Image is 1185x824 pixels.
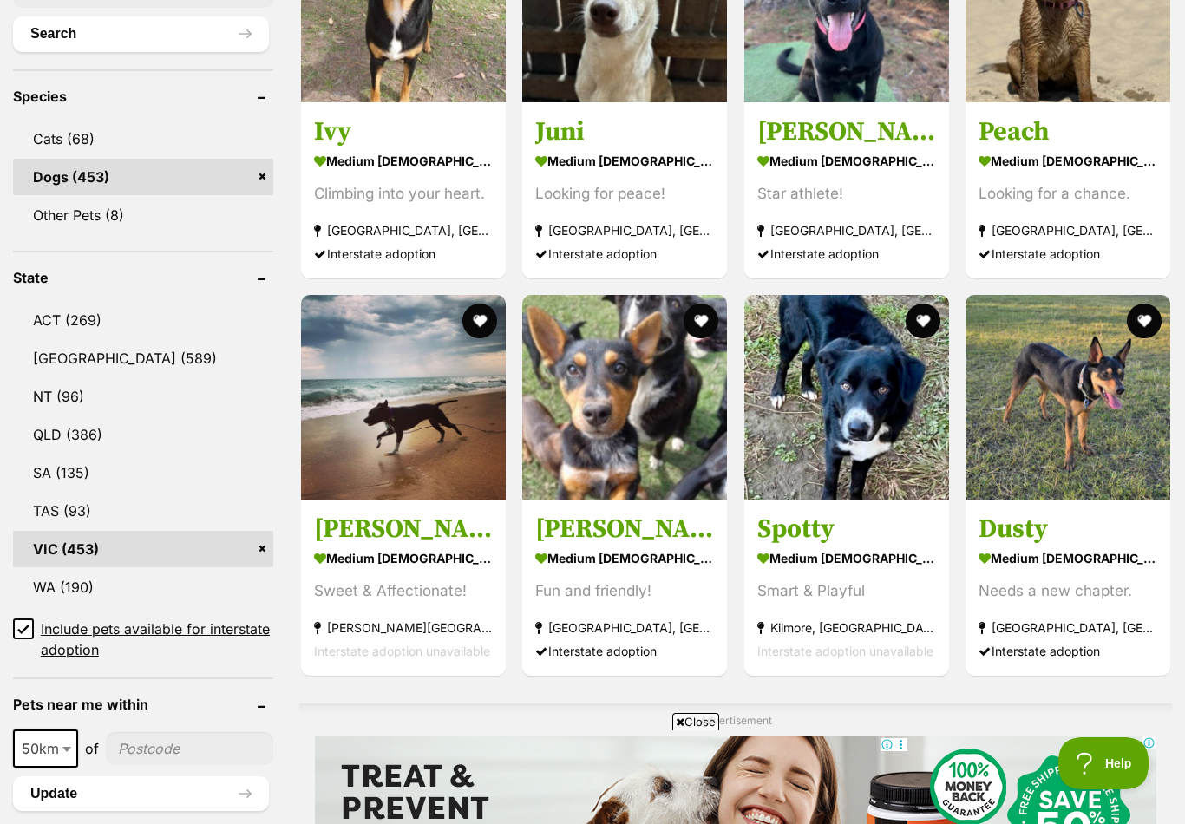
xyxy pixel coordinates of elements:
iframe: Advertisement [277,737,908,815]
h3: Dusty [979,513,1157,546]
div: Needs a new chapter. [979,579,1157,603]
strong: medium [DEMOGRAPHIC_DATA] Dog [314,546,493,571]
strong: medium [DEMOGRAPHIC_DATA] Dog [757,148,936,173]
strong: medium [DEMOGRAPHIC_DATA] Dog [979,546,1157,571]
img: Dusty - Australian Kelpie Dog [966,295,1170,500]
a: [PERSON_NAME] medium [DEMOGRAPHIC_DATA] Dog Sweet & Affectionate! [PERSON_NAME][GEOGRAPHIC_DATA] ... [301,500,506,676]
h3: [PERSON_NAME] [535,513,714,546]
div: Sweet & Affectionate! [314,579,493,603]
div: Climbing into your heart. [314,182,493,206]
h3: Peach [979,115,1157,148]
button: favourite [462,304,497,338]
header: Pets near me within [13,696,273,712]
a: Include pets available for interstate adoption [13,618,273,660]
img: Spotty - Border Collie Dog [744,295,949,500]
a: QLD (386) [13,416,273,453]
strong: medium [DEMOGRAPHIC_DATA] Dog [535,148,714,173]
span: 50km [13,729,78,768]
div: Interstate adoption [979,639,1157,663]
iframe: Help Scout Beacon - Open [1058,737,1150,789]
strong: [GEOGRAPHIC_DATA], [GEOGRAPHIC_DATA] [757,219,936,242]
button: favourite [906,304,940,338]
div: Interstate adoption [535,242,714,265]
span: Interstate adoption unavailable [314,644,490,658]
a: Juni medium [DEMOGRAPHIC_DATA] Dog Looking for peace! [GEOGRAPHIC_DATA], [GEOGRAPHIC_DATA] Inters... [522,102,727,278]
span: of [85,738,99,759]
strong: [PERSON_NAME][GEOGRAPHIC_DATA] [314,616,493,639]
a: VIC (453) [13,531,273,567]
button: Update [13,776,269,811]
a: WA (190) [13,569,273,605]
span: Interstate adoption unavailable [757,644,933,658]
button: favourite [684,304,719,338]
a: Other Pets (8) [13,197,273,233]
a: Spotty medium [DEMOGRAPHIC_DATA] Dog Smart & Playful Kilmore, [GEOGRAPHIC_DATA] Interstate adopti... [744,500,949,676]
img: Fiona - Staffordshire Bull Terrier Dog [301,295,506,500]
a: SA (135) [13,455,273,491]
span: Close [672,713,719,730]
div: Interstate adoption [535,639,714,663]
a: [PERSON_NAME] medium [DEMOGRAPHIC_DATA] Dog Star athlete! [GEOGRAPHIC_DATA], [GEOGRAPHIC_DATA] In... [744,102,949,278]
div: Fun and friendly! [535,579,714,603]
strong: [GEOGRAPHIC_DATA], [GEOGRAPHIC_DATA] [979,616,1157,639]
h3: Spotty [757,513,936,546]
strong: [GEOGRAPHIC_DATA], [GEOGRAPHIC_DATA] [535,219,714,242]
h3: Juni [535,115,714,148]
strong: Kilmore, [GEOGRAPHIC_DATA] [757,616,936,639]
div: Interstate adoption [757,242,936,265]
header: Species [13,88,273,104]
strong: medium [DEMOGRAPHIC_DATA] Dog [314,148,493,173]
a: Dogs (453) [13,159,273,195]
a: Ivy medium [DEMOGRAPHIC_DATA] Dog Climbing into your heart. [GEOGRAPHIC_DATA], [GEOGRAPHIC_DATA] ... [301,102,506,278]
a: ACT (269) [13,302,273,338]
strong: [GEOGRAPHIC_DATA], [GEOGRAPHIC_DATA] [979,219,1157,242]
img: Leo - Australian Cattle Dog [522,295,727,500]
a: Dusty medium [DEMOGRAPHIC_DATA] Dog Needs a new chapter. [GEOGRAPHIC_DATA], [GEOGRAPHIC_DATA] Int... [966,500,1170,676]
div: Smart & Playful [757,579,936,603]
strong: [GEOGRAPHIC_DATA], [GEOGRAPHIC_DATA] [314,219,493,242]
a: Peach medium [DEMOGRAPHIC_DATA] Dog Looking for a chance. [GEOGRAPHIC_DATA], [GEOGRAPHIC_DATA] In... [966,102,1170,278]
div: Looking for a chance. [979,182,1157,206]
a: TAS (93) [13,493,273,529]
div: Interstate adoption [979,242,1157,265]
div: Interstate adoption [314,242,493,265]
header: State [13,270,273,285]
strong: [GEOGRAPHIC_DATA], [GEOGRAPHIC_DATA] [535,616,714,639]
a: Cats (68) [13,121,273,157]
a: [GEOGRAPHIC_DATA] (589) [13,340,273,376]
span: Include pets available for interstate adoption [41,618,273,660]
h3: Ivy [314,115,493,148]
strong: medium [DEMOGRAPHIC_DATA] Dog [979,148,1157,173]
div: Star athlete! [757,182,936,206]
a: [PERSON_NAME] medium [DEMOGRAPHIC_DATA] Dog Fun and friendly! [GEOGRAPHIC_DATA], [GEOGRAPHIC_DATA... [522,500,727,676]
strong: medium [DEMOGRAPHIC_DATA] Dog [757,546,936,571]
button: favourite [1127,304,1162,338]
input: postcode [106,732,273,765]
h3: [PERSON_NAME] [757,115,936,148]
h3: [PERSON_NAME] [314,513,493,546]
button: Search [13,16,269,51]
span: 50km [15,736,76,761]
div: Looking for peace! [535,182,714,206]
a: NT (96) [13,378,273,415]
strong: medium [DEMOGRAPHIC_DATA] Dog [535,546,714,571]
